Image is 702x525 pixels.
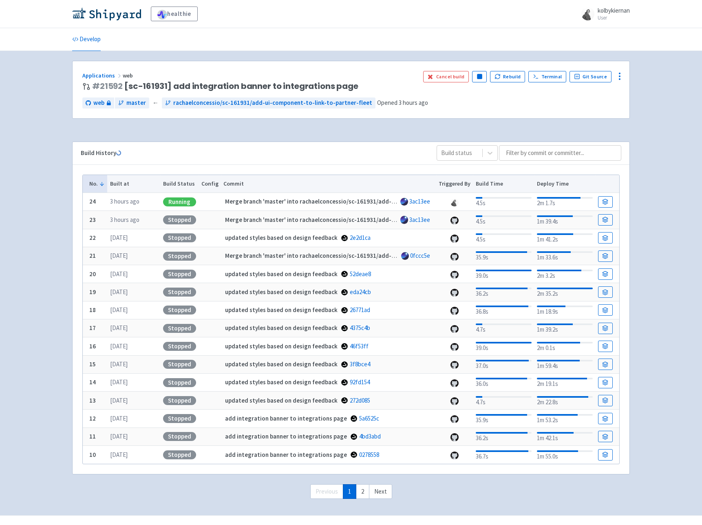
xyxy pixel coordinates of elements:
[537,195,593,208] div: 2m 1.7s
[356,484,369,499] a: 2
[537,232,593,244] div: 1m 41.2s
[110,342,128,350] time: [DATE]
[537,214,593,226] div: 1m 39.4s
[89,252,96,259] b: 21
[72,28,101,51] a: Develop
[476,340,532,353] div: 39.0s
[82,97,114,109] a: web
[123,72,134,79] span: web
[89,451,96,459] b: 10
[199,175,221,193] th: Config
[598,359,613,370] a: Build Details
[598,413,613,424] a: Build Details
[92,80,123,92] a: #21592
[359,451,379,459] a: 0278558
[399,99,428,106] time: 3 hours ago
[163,288,196,297] div: Stopped
[225,378,338,386] strong: updated styles based on design feedback
[89,360,96,368] b: 15
[110,306,128,314] time: [DATE]
[82,72,123,79] a: Applications
[110,378,128,386] time: [DATE]
[162,97,375,109] a: rachaelconcessio/sc-161931/add-ui-component-to-link-to-partner-fleet
[163,342,196,351] div: Stopped
[350,288,371,296] a: eda24cb
[476,449,532,461] div: 36.7s
[350,234,371,241] a: 2e2d1ca
[89,432,96,440] b: 11
[225,306,338,314] strong: updated styles based on design feedback
[476,232,532,244] div: 4.5s
[350,270,371,278] a: 52deae8
[163,432,196,441] div: Stopped
[473,175,534,193] th: Build Time
[110,451,128,459] time: [DATE]
[163,197,196,206] div: Running
[126,98,146,108] span: master
[89,179,105,188] button: No.
[163,215,196,224] div: Stopped
[528,71,566,82] a: Terminal
[89,397,96,404] b: 13
[476,358,532,371] div: 37.0s
[537,304,593,317] div: 1m 18.9s
[350,360,370,368] a: 3f8bce4
[598,214,613,226] a: Build Details
[89,270,96,278] b: 20
[225,360,338,368] strong: updated styles based on design feedback
[160,175,199,193] th: Build Status
[476,376,532,389] div: 36.0s
[490,71,525,82] button: Rebuild
[537,376,593,389] div: 2m 19.1s
[72,7,141,20] img: Shipyard logo
[163,450,196,459] div: Stopped
[225,451,347,459] strong: add integration banner to integrations page
[537,449,593,461] div: 1m 55.0s
[225,216,499,224] strong: Merge branch 'master' into rachaelconcessio/sc-161931/add-ui-component-to-link-to-partner-fleet
[225,197,499,205] strong: Merge branch 'master' into rachaelconcessio/sc-161931/add-ui-component-to-link-to-partner-fleet
[92,82,358,91] span: [sc-161931] add integration banner to integrations page
[499,145,621,161] input: Filter by commit or committer...
[598,7,630,14] span: kolbykiernan
[110,414,128,422] time: [DATE]
[110,360,128,368] time: [DATE]
[537,412,593,425] div: 1m 53.2s
[350,324,370,332] a: 4375c4b
[93,98,104,108] span: web
[110,432,128,440] time: [DATE]
[537,268,593,281] div: 2m 3.2s
[89,216,96,224] b: 23
[350,378,370,386] a: 92fd154
[476,214,532,226] div: 4.5s
[598,449,613,461] a: Build Details
[110,197,139,205] time: 3 hours ago
[225,324,338,332] strong: updated styles based on design feedback
[598,304,613,316] a: Build Details
[110,397,128,404] time: [DATE]
[110,216,139,224] time: 3 hours ago
[163,396,196,405] div: Stopped
[89,414,96,422] b: 12
[221,175,436,193] th: Commit
[89,197,96,205] b: 24
[598,232,613,244] a: Build Details
[476,322,532,334] div: 4.7s
[436,175,473,193] th: Triggered By
[163,270,196,279] div: Stopped
[225,270,338,278] strong: updated styles based on design feedback
[151,7,198,21] a: healthie
[476,195,532,208] div: 4.5s
[598,15,630,20] small: User
[598,323,613,334] a: Build Details
[173,98,372,108] span: rachaelconcessio/sc-161931/add-ui-component-to-link-to-partner-fleet
[409,197,430,205] a: 3ac13ee
[89,378,96,386] b: 14
[163,360,196,369] div: Stopped
[598,431,613,442] a: Build Details
[350,342,369,350] a: 46f53ff
[598,268,613,280] a: Build Details
[476,394,532,407] div: 4.7s
[225,252,499,259] strong: Merge branch 'master' into rachaelconcessio/sc-161931/add-ui-component-to-link-to-partner-fleet
[537,394,593,407] div: 2m 22.8s
[225,288,338,296] strong: updated styles based on design feedback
